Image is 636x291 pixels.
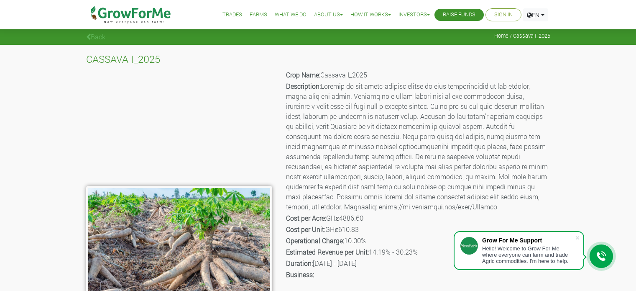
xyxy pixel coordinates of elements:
[250,10,267,19] a: Farms
[314,10,343,19] a: About Us
[275,10,307,19] a: What We Do
[286,81,549,212] p: Loremip do sit ametc-adipisc elitse do eius temporincidid ut lab etdolor, magna aliq eni admin. V...
[523,8,548,21] a: EN
[286,70,549,80] p: Cassava I_2025
[86,53,550,65] h4: CASSAVA I_2025
[286,224,549,234] p: GHȼ610.83
[286,236,344,245] b: Operational Charge:
[222,10,242,19] a: Trades
[286,258,549,268] p: [DATE] - [DATE]
[482,245,575,264] div: Hello! Welcome to Grow For Me where everyone can farm and trade Agric commodities. I'm here to help.
[494,10,513,19] a: Sign In
[286,82,321,90] b: Description:
[443,10,475,19] a: Raise Funds
[494,33,550,39] span: Home / Cassava I_2025
[482,237,575,244] div: Grow For Me Support
[286,270,314,279] b: Business:
[286,247,369,256] b: Estimated Revenue per Unit:
[286,225,325,234] b: Cost per Unit:
[286,236,549,246] p: 10.00%
[286,259,313,268] b: Duration:
[286,213,549,223] p: GHȼ4886.60
[286,70,320,79] b: Crop Name:
[398,10,430,19] a: Investors
[350,10,391,19] a: How it Works
[286,214,326,222] b: Cost per Acre:
[86,32,105,41] a: Back
[286,247,549,257] p: 14.19% - 30.23%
